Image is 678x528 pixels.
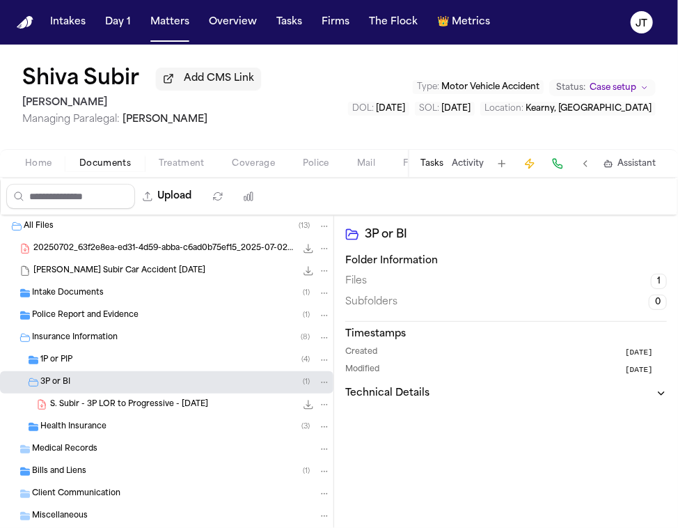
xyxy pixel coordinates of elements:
[135,184,200,209] button: Upload
[301,423,310,430] span: ( 3 )
[303,289,310,297] span: ( 1 )
[357,158,375,169] span: Mail
[145,10,195,35] button: Matters
[303,378,310,386] span: ( 1 )
[625,347,653,359] span: [DATE]
[345,387,667,401] button: Technical Details
[22,67,139,92] h1: Shiva Subir
[526,104,652,113] span: Kearny, [GEOGRAPHIC_DATA]
[22,114,120,125] span: Managing Paralegal:
[301,334,310,341] span: ( 8 )
[415,102,475,116] button: Edit SOL: 2027-06-17
[299,222,310,230] span: ( 13 )
[617,158,656,169] span: Assistant
[303,158,329,169] span: Police
[420,158,443,169] button: Tasks
[17,16,33,29] img: Finch Logo
[492,154,512,173] button: Add Task
[452,158,484,169] button: Activity
[303,311,310,319] span: ( 1 )
[419,104,439,113] span: SOL :
[203,10,262,35] button: Overview
[403,158,418,169] span: Fax
[432,10,496,35] button: crownMetrics
[24,221,54,233] span: All Files
[590,82,636,93] span: Case setup
[303,467,310,475] span: ( 1 )
[301,242,315,256] button: Download 20250702_63f2e8ea-ed31-4d59-abba-c6ad0b75ef15_2025-07-02_shiva-subir_mms_attachment.jpg ...
[32,511,88,522] span: Miscellaneous
[649,295,667,310] span: 0
[301,356,310,364] span: ( 4 )
[301,264,315,278] button: Download Shiva Subir Car Accident 06-17-2025
[345,347,377,359] span: Created
[345,295,397,309] span: Subfolders
[365,226,667,243] h2: 3P or BI
[625,364,653,376] span: [DATE]
[651,274,667,289] span: 1
[352,104,374,113] span: DOL :
[32,488,120,500] span: Client Communication
[22,67,139,92] button: Edit matter name
[345,327,667,341] h3: Timestamps
[32,444,97,456] span: Medical Records
[441,104,471,113] span: [DATE]
[159,158,205,169] span: Treatment
[33,243,296,255] span: 20250702_63f2e8ea-ed31-4d59-abba-c6ad0b75ef15_2025-07-02_shiva-subir_mms_attachment.jpg 1,200×1,6...
[625,347,667,359] button: [DATE]
[40,355,72,366] span: 1P or PIP
[40,377,70,389] span: 3P or BI
[345,254,667,268] h3: Folder Information
[232,158,275,169] span: Coverage
[32,466,86,478] span: Bills and Liens
[480,102,656,116] button: Edit Location: Kearny, NJ
[441,83,539,91] span: Motor Vehicle Accident
[548,154,567,173] button: Make a Call
[348,102,409,116] button: Edit DOL: 2025-06-17
[25,158,52,169] span: Home
[32,332,118,344] span: Insurance Information
[123,114,207,125] span: [PERSON_NAME]
[301,398,315,412] button: Download S. Subir - 3P LOR to Progressive - 6.18.25
[604,158,656,169] button: Assistant
[156,68,261,90] button: Add CMS Link
[79,158,131,169] span: Documents
[556,82,585,93] span: Status:
[345,387,429,401] h3: Technical Details
[184,72,254,86] span: Add CMS Link
[17,16,33,29] a: Home
[22,95,261,111] h2: [PERSON_NAME]
[33,265,205,277] span: [PERSON_NAME] Subir Car Accident [DATE]
[413,80,544,94] button: Edit Type: Motor Vehicle Accident
[549,79,656,96] button: Change status from Case setup
[363,10,423,35] button: The Flock
[316,10,355,35] button: Firms
[417,83,439,91] span: Type :
[376,104,405,113] span: [DATE]
[625,364,667,376] button: [DATE]
[50,399,208,411] span: S. Subir - 3P LOR to Progressive - [DATE]
[520,154,539,173] button: Create Immediate Task
[6,184,135,209] input: Search files
[100,10,136,35] button: Day 1
[32,310,139,322] span: Police Report and Evidence
[345,274,367,288] span: Files
[345,364,379,376] span: Modified
[484,104,523,113] span: Location :
[45,10,91,35] button: Intakes
[32,288,104,300] span: Intake Documents
[271,10,308,35] button: Tasks
[40,421,107,433] span: Health Insurance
